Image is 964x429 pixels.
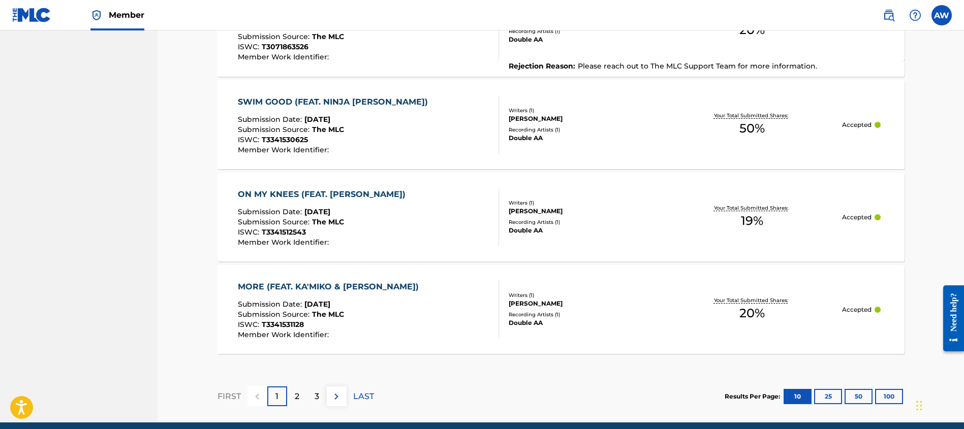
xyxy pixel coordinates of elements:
[238,217,312,226] span: Submission Source :
[238,207,304,216] span: Submission Date :
[509,61,578,71] span: Rejection Reason :
[714,296,791,304] p: Your Total Submitted Shares:
[509,291,662,299] div: Writers ( 1 )
[217,80,905,169] a: SWIM GOOD (FEAT. NINJA [PERSON_NAME])Submission Date:[DATE]Submission Source:The MLCISWC:T3341530...
[12,8,51,22] img: MLC Logo
[275,390,278,403] p: 1
[509,311,662,318] div: Recording Artists ( 1 )
[509,35,662,44] div: Double AA
[739,119,765,138] span: 50 %
[909,9,921,21] img: help
[238,227,262,237] span: ISWC :
[845,389,873,404] button: 50
[238,42,262,51] span: ISWC :
[238,115,304,124] span: Submission Date :
[509,27,662,35] div: Recording Artists ( 1 )
[238,32,312,41] span: Submission Source :
[936,278,964,359] iframe: Resource Center
[238,330,331,339] span: Member Work Identifier :
[217,173,905,261] a: ON MY KNEES (FEAT. [PERSON_NAME])Submission Date:[DATE]Submission Source:The MLCISWC:T3341512543M...
[262,135,308,144] span: T3341530625
[875,389,903,404] button: 100
[509,318,662,327] div: Double AA
[739,304,765,322] span: 20 %
[238,281,424,293] div: MORE (FEAT. KA'MIKO & [PERSON_NAME])
[784,389,812,404] button: 10
[262,227,306,237] span: T3341512543
[238,320,262,329] span: ISWC :
[312,310,344,319] span: The MLC
[238,125,312,134] span: Submission Source :
[315,390,319,403] p: 3
[217,390,241,403] p: FIRST
[217,265,905,354] a: MORE (FEAT. KA'MIKO & [PERSON_NAME])Submission Date:[DATE]Submission Source:The MLCISWC:T33415311...
[238,135,262,144] span: ISWC :
[262,42,308,51] span: T3071863526
[879,5,899,25] a: Public Search
[262,320,304,329] span: T3341531128
[312,32,344,41] span: The MLC
[238,238,331,247] span: Member Work Identifier :
[312,217,344,226] span: The MLC
[883,9,895,21] img: search
[330,390,343,403] img: right
[238,188,411,201] div: ON MY KNEES (FEAT. [PERSON_NAME])
[509,126,662,134] div: Recording Artists ( 1 )
[509,107,662,114] div: Writers ( 1 )
[312,125,344,134] span: The MLC
[913,380,964,429] iframe: Chat Widget
[905,5,925,25] div: Help
[353,390,374,403] p: LAST
[238,96,433,108] div: SWIM GOOD (FEAT. NINJA [PERSON_NAME])
[295,390,299,403] p: 2
[509,226,662,235] div: Double AA
[741,212,763,230] span: 19 %
[509,218,662,226] div: Recording Artists ( 1 )
[916,390,922,421] div: Drag
[814,389,842,404] button: 25
[304,300,330,309] span: [DATE]
[842,213,872,222] p: Accepted
[714,112,791,119] p: Your Total Submitted Shares:
[931,5,952,25] div: User Menu
[842,305,872,314] p: Accepted
[238,310,312,319] span: Submission Source :
[90,9,103,21] img: Top Rightsholder
[238,52,331,61] span: Member Work Identifier :
[238,145,331,154] span: Member Work Identifier :
[714,204,791,212] p: Your Total Submitted Shares:
[109,9,144,21] span: Member
[304,207,330,216] span: [DATE]
[509,299,662,308] div: [PERSON_NAME]
[509,134,662,143] div: Double AA
[578,61,817,71] span: Please reach out to The MLC Support Team for more information.
[842,120,872,129] p: Accepted
[238,300,304,309] span: Submission Date :
[509,114,662,123] div: [PERSON_NAME]
[725,392,783,401] p: Results Per Page:
[304,115,330,124] span: [DATE]
[509,207,662,216] div: [PERSON_NAME]
[509,199,662,207] div: Writers ( 1 )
